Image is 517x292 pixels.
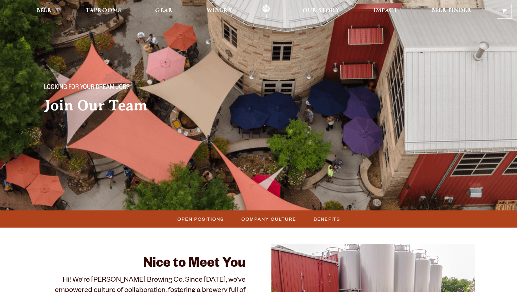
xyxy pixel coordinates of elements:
h2: Join Our Team [44,97,246,114]
a: Beer [32,4,56,19]
a: Beer Finder [427,4,476,19]
a: Benefits [310,214,343,224]
h2: Nice to Meet You [42,257,246,272]
a: Taprooms [81,4,125,19]
a: Our Story [298,4,344,19]
span: Company Culture [241,214,296,224]
span: Our Story [302,8,340,13]
a: Company Culture [237,214,300,224]
a: Open Positions [174,214,227,224]
span: Benefits [314,214,340,224]
span: Winery [206,8,232,13]
a: Impact [369,4,402,19]
span: Looking for your dream job? [44,84,129,92]
span: Open Positions [177,214,224,224]
a: Winery [202,4,237,19]
a: Gear [151,4,177,19]
span: Impact [374,8,397,13]
a: Odell Home [254,4,278,19]
span: Taprooms [86,8,121,13]
span: Beer Finder [431,8,472,13]
span: Beer [36,8,52,13]
span: Gear [155,8,173,13]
